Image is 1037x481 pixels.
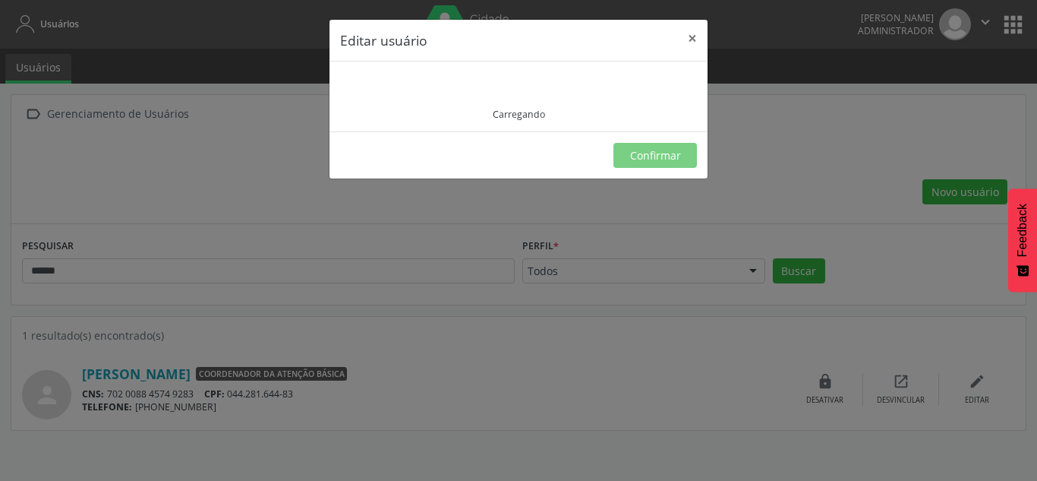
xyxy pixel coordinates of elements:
[613,143,697,169] button: Confirmar
[340,30,427,50] h5: Editar usuário
[630,148,681,163] span: Confirmar
[1008,188,1037,292] button: Feedback - Mostrar pesquisa
[1016,204,1029,257] span: Feedback
[493,108,545,121] div: Carregando
[677,20,708,57] button: Close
